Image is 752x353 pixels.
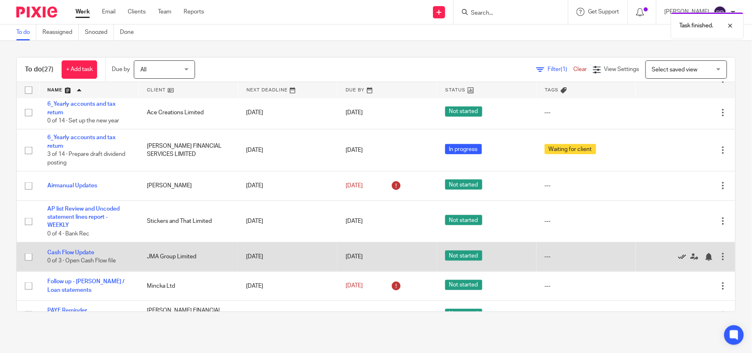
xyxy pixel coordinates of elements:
span: View Settings [604,67,639,72]
td: [DATE] [238,242,337,271]
span: Waiting for client [545,144,596,154]
a: Mark as done [678,253,690,261]
div: --- [545,282,628,290]
td: [DATE] [238,171,337,200]
span: (27) [42,66,53,73]
td: JMA Group Limited [139,242,238,271]
a: + Add task [62,60,97,79]
td: Mincka Ltd [139,271,238,300]
td: [DATE] [238,300,337,329]
span: 0 of 4 · Bank Rec [47,231,89,237]
a: Airmanual Updates [47,183,97,189]
span: Not started [445,309,482,319]
td: [DATE] [238,271,337,300]
span: [DATE] [346,218,363,224]
a: Follow up - [PERSON_NAME] / Loan statements [47,279,124,293]
div: --- [545,311,628,319]
div: --- [545,253,628,261]
a: Team [158,8,171,16]
img: svg%3E [714,6,727,19]
a: PAYE Reminder [47,308,87,314]
a: Work [75,8,90,16]
a: AP list Review and Uncoded statement lines report - WEEKLY [47,206,120,229]
a: Cash Flow Update [47,250,94,255]
a: Reports [184,8,204,16]
span: Not started [445,280,482,290]
span: Not started [445,180,482,190]
h1: To do [25,65,53,74]
span: 3 of 14 · Prepare draft dividend posting [47,151,125,166]
a: Reassigned [42,24,79,40]
a: Clients [128,8,146,16]
span: [DATE] [346,254,363,260]
a: Snoozed [85,24,114,40]
img: Pixie [16,7,57,18]
span: [DATE] [346,147,363,153]
a: Clear [573,67,587,72]
td: [PERSON_NAME] [139,171,238,200]
span: [DATE] [346,183,363,189]
span: Filter [548,67,573,72]
p: Task finished. [679,22,713,30]
td: [DATE] [238,129,337,171]
span: (1) [561,67,567,72]
td: [DATE] [238,96,337,129]
span: 0 of 14 · Set up the new year [47,118,119,124]
span: Not started [445,215,482,225]
a: To do [16,24,36,40]
span: [DATE] [346,283,363,289]
p: Due by [112,65,130,73]
td: Ace Creations Limited [139,96,238,129]
span: Tags [545,88,559,92]
span: All [140,67,146,73]
td: [PERSON_NAME] FINANCIAL SERVICES LIMITED [139,300,238,329]
span: [DATE] [346,110,363,115]
td: [DATE] [238,200,337,242]
a: 6_Yearly accounts and tax return [47,101,115,115]
td: [PERSON_NAME] FINANCIAL SERVICES LIMITED [139,129,238,171]
span: 0 of 3 · Open Cash Flow file [47,258,116,264]
a: 6_Yearly accounts and tax return [47,135,115,149]
div: --- [545,109,628,117]
span: Not started [445,251,482,261]
a: Done [120,24,140,40]
div: --- [545,182,628,190]
span: Not started [445,107,482,117]
div: --- [545,217,628,225]
td: Stickers and That Limited [139,200,238,242]
a: Email [102,8,115,16]
span: Select saved view [652,67,698,73]
span: In progress [445,144,482,154]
